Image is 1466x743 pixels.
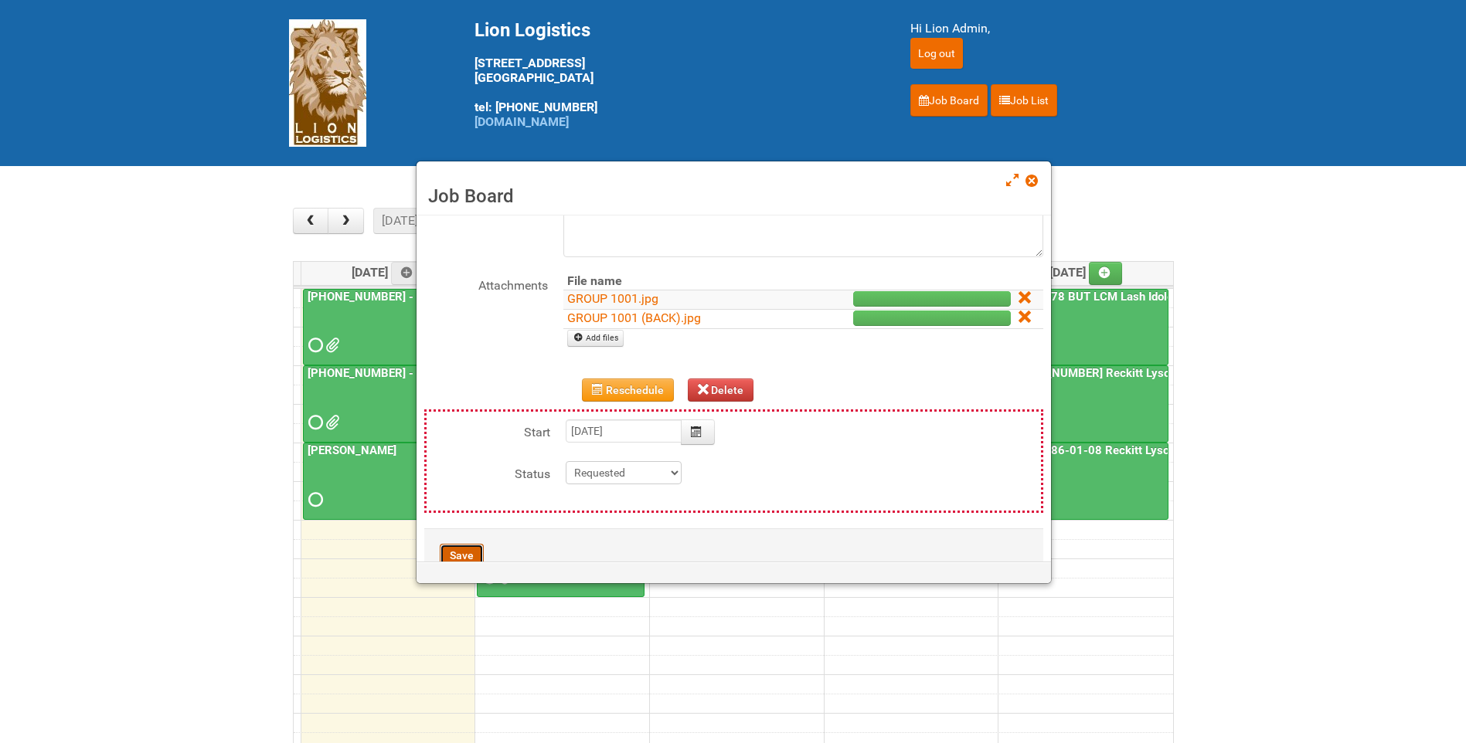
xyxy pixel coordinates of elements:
a: GROUP 1001.jpg [567,291,658,306]
img: Lion Logistics [289,19,366,147]
a: [PHONE_NUMBER] - Naked Reformulation Mailing 1 PHOTOS [304,366,628,380]
span: Requested [308,417,319,428]
span: [DATE] [352,265,425,280]
label: Attachments [424,273,548,295]
a: 25-011286-01-08 Reckitt Lysol Laundry Scented [1000,443,1168,520]
span: Requested [308,494,319,505]
a: Lion Logistics [289,75,366,90]
label: Start [427,419,550,442]
a: [PHONE_NUMBER] - Naked Reformulation Mailing 1 PHOTOS [303,365,471,443]
h3: Job Board [428,185,1039,208]
div: [STREET_ADDRESS] [GEOGRAPHIC_DATA] tel: [PHONE_NUMBER] [474,19,872,129]
a: Job Board [910,84,988,117]
a: GROUP 1001 (BACK).jpg [567,310,701,325]
a: Add an event [1089,262,1123,285]
a: 25-058978 BUT LCM Lash Idole US / Retest [1000,289,1168,366]
button: Calendar [681,419,715,445]
a: [PHONE_NUMBER] Reckitt Lysol Wipes Stage 4 - labeling day [1002,366,1328,380]
button: [DATE] [373,208,426,234]
button: Delete [688,378,754,402]
button: Save [440,544,484,567]
a: [DOMAIN_NAME] [474,114,569,129]
a: [PERSON_NAME] [304,443,400,457]
a: [PHONE_NUMBER] - Naked Reformulation Mailing 1 [304,290,580,304]
div: Hi Lion Admin, [910,19,1178,38]
a: Add files [567,330,624,347]
a: [PERSON_NAME] [303,443,471,520]
button: Reschedule [582,378,674,402]
a: Job List [991,84,1057,117]
a: [PHONE_NUMBER] Reckitt Lysol Wipes Stage 4 - labeling day [1000,365,1168,443]
a: 25-011286-01-08 Reckitt Lysol Laundry Scented [1002,443,1264,457]
span: [DATE] [1049,265,1123,280]
a: [PHONE_NUMBER] - Naked Reformulation Mailing 1 [303,289,471,366]
span: Lion25-055556-01_LABELS_03Oct25.xlsx MOR - 25-055556-01.xlsm G147.png G258.png G369.png M147.png ... [325,340,336,351]
span: Requested [308,340,319,351]
span: Lion Logistics [474,19,590,41]
input: Log out [910,38,963,69]
a: 25-058978 BUT LCM Lash Idole US / Retest [1002,290,1239,304]
label: Status [427,461,550,483]
a: Add an event [391,262,425,285]
th: File name [563,273,790,290]
span: GROUP 1003.jpg GROUP 1003 (2).jpg GROUP 1003 (3).jpg GROUP 1003 (4).jpg GROUP 1003 (5).jpg GROUP ... [325,417,336,428]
